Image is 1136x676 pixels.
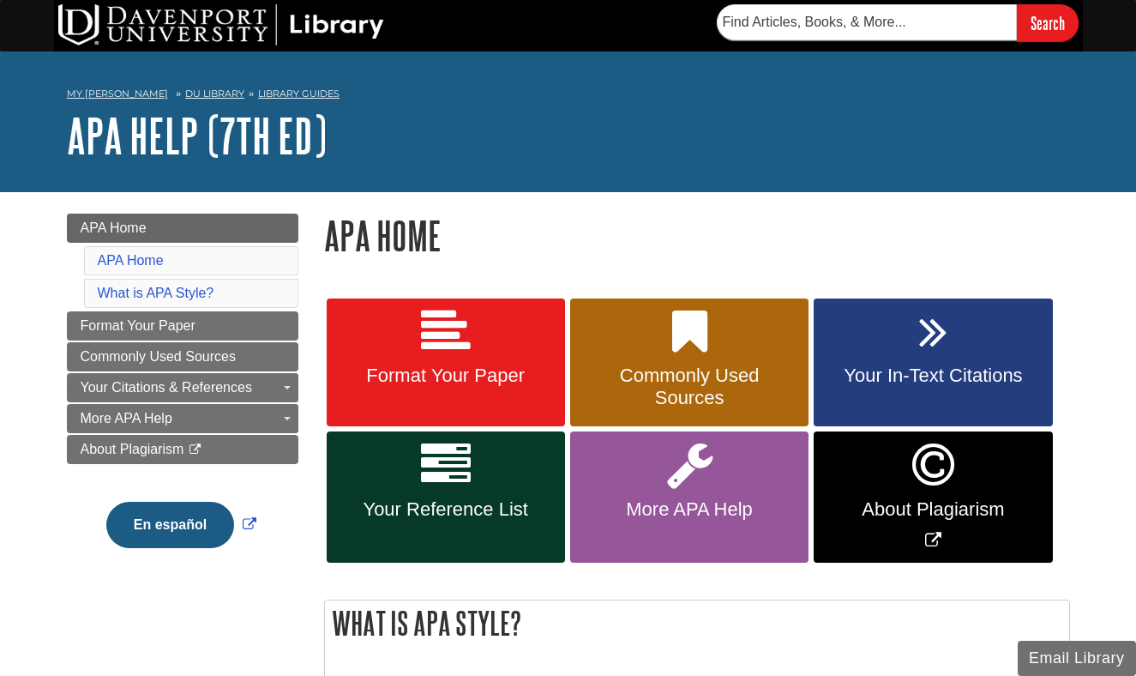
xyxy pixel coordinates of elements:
[717,4,1079,41] form: Searches DU Library's articles, books, and more
[102,517,261,532] a: Link opens in new window
[583,498,796,521] span: More APA Help
[67,82,1070,110] nav: breadcrumb
[340,365,552,387] span: Format Your Paper
[324,214,1070,257] h1: APA Home
[1017,4,1079,41] input: Search
[826,365,1039,387] span: Your In-Text Citations
[67,109,327,162] a: APA Help (7th Ed)
[67,214,298,577] div: Guide Page Menu
[67,435,298,464] a: About Plagiarism
[1018,641,1136,676] button: Email Library
[826,498,1039,521] span: About Plagiarism
[106,502,234,548] button: En español
[81,220,147,235] span: APA Home
[81,411,172,426] span: More APA Help
[81,380,252,395] span: Your Citations & References
[814,432,1052,563] a: Link opens in new window
[67,214,298,243] a: APA Home
[58,4,384,45] img: DU Library
[98,286,214,300] a: What is APA Style?
[81,318,195,333] span: Format Your Paper
[327,299,565,427] a: Format Your Paper
[67,342,298,371] a: Commonly Used Sources
[67,311,298,341] a: Format Your Paper
[340,498,552,521] span: Your Reference List
[67,87,168,101] a: My [PERSON_NAME]
[185,88,244,100] a: DU Library
[98,253,164,268] a: APA Home
[81,442,184,456] span: About Plagiarism
[67,404,298,433] a: More APA Help
[327,432,565,563] a: Your Reference List
[188,444,202,456] i: This link opens in a new window
[81,349,236,364] span: Commonly Used Sources
[570,299,808,427] a: Commonly Used Sources
[717,4,1017,40] input: Find Articles, Books, & More...
[67,373,298,402] a: Your Citations & References
[570,432,808,563] a: More APA Help
[814,299,1052,427] a: Your In-Text Citations
[325,601,1069,646] h2: What is APA Style?
[583,365,796,409] span: Commonly Used Sources
[258,88,340,100] a: Library Guides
